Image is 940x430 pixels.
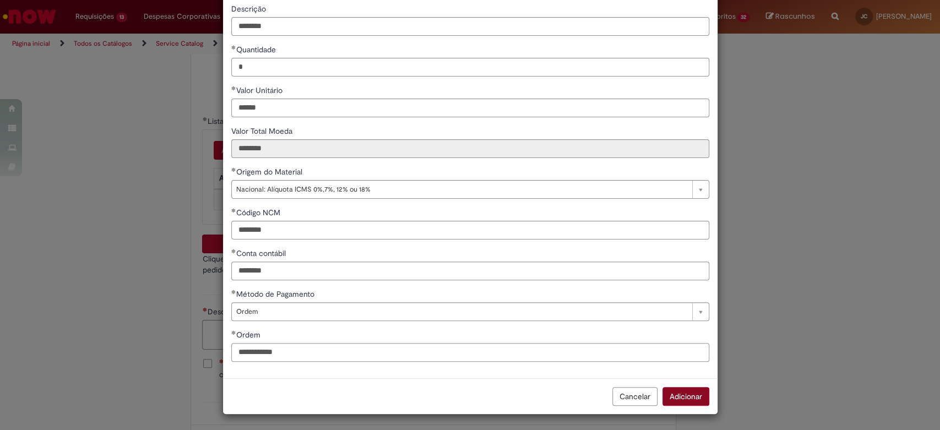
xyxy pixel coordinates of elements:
button: Cancelar [612,387,658,406]
span: Código NCM [236,208,282,217]
span: Valor Unitário [236,85,285,95]
span: Obrigatório Preenchido [231,208,236,213]
button: Adicionar [662,387,709,406]
span: Obrigatório Preenchido [231,86,236,90]
span: Método de Pagamento [236,289,317,299]
span: Somente leitura - Valor Total Moeda [231,126,295,136]
span: Obrigatório Preenchido [231,290,236,294]
span: Ordem [236,303,687,320]
span: Obrigatório Preenchido [231,45,236,50]
input: Código NCM [231,221,709,240]
span: Origem do Material [236,167,305,177]
input: Valor Total Moeda [231,139,709,158]
span: Nacional: Alíquota ICMS 0%,7%, 12% ou 18% [236,181,687,198]
input: Descrição [231,17,709,36]
input: Quantidade [231,58,709,77]
span: Obrigatório Preenchido [231,249,236,253]
span: Ordem [236,330,263,340]
input: Conta contábil [231,262,709,280]
span: Descrição [231,4,268,14]
span: Obrigatório Preenchido [231,330,236,335]
input: Valor Unitário [231,99,709,117]
span: Obrigatório Preenchido [231,167,236,172]
span: Conta contábil [236,248,288,258]
span: Quantidade [236,45,278,55]
input: Ordem [231,343,709,362]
